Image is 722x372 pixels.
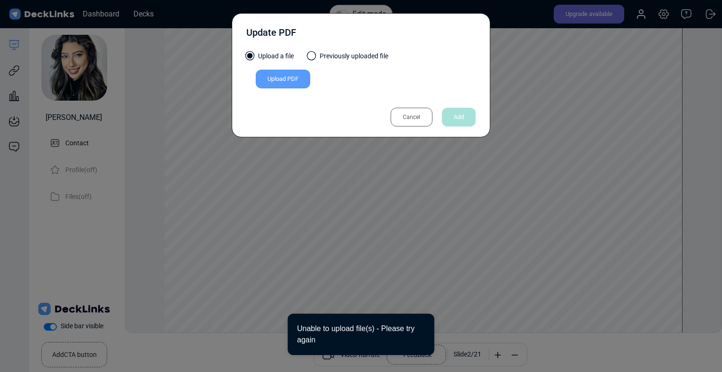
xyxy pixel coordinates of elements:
div: Unable to upload file(s) - Please try again [297,323,419,346]
div: Cancel [391,108,432,127]
button: close [419,323,425,333]
div: Upload PDF [256,70,310,88]
label: Previously uploaded file [308,51,388,66]
div: Update PDF [246,25,296,44]
label: Upload a file [246,51,294,66]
